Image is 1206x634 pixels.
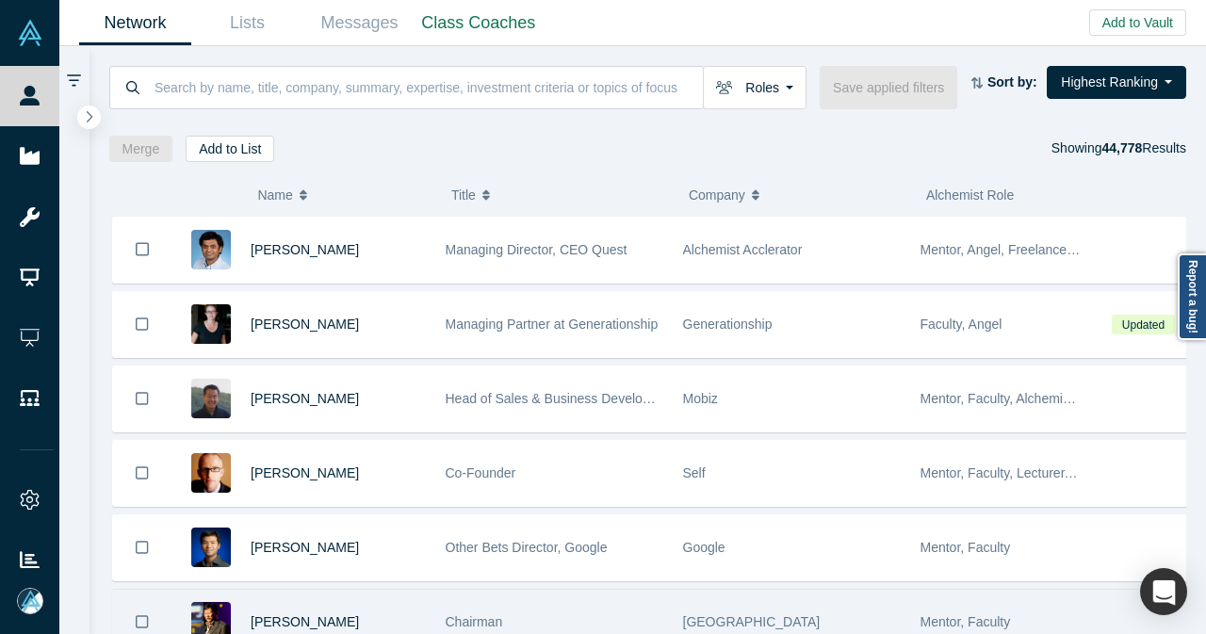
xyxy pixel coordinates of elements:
span: Other Bets Director, Google [446,540,608,555]
span: Mentor, Faculty [921,540,1011,555]
input: Search by name, title, company, summary, expertise, investment criteria or topics of focus [153,65,703,109]
img: Michael Chang's Profile Image [191,379,231,418]
img: Rachel Chalmers's Profile Image [191,304,231,344]
a: [PERSON_NAME] [251,391,359,406]
button: Roles [703,66,807,109]
span: Faculty, Angel [921,317,1002,332]
span: Generationship [683,317,773,332]
span: Chairman [446,614,503,629]
span: Managing Partner at Generationship [446,317,659,332]
a: [PERSON_NAME] [251,242,359,257]
span: Alchemist Role [926,187,1014,203]
button: Company [689,175,906,215]
img: Steven Kan's Profile Image [191,528,231,567]
span: [GEOGRAPHIC_DATA] [683,614,821,629]
span: Alchemist Acclerator [683,242,803,257]
span: Mentor, Faculty, Alchemist 25 [921,391,1092,406]
img: Mia Scott's Account [17,588,43,614]
span: Mobiz [683,391,718,406]
a: [PERSON_NAME] [251,465,359,480]
strong: Sort by: [987,74,1037,89]
button: Bookmark [113,217,171,283]
button: Title [451,175,669,215]
img: Robert Winder's Profile Image [191,453,231,493]
span: Company [689,175,745,215]
a: [PERSON_NAME] [251,317,359,332]
button: Bookmark [113,515,171,580]
button: Add to List [186,136,274,162]
img: Alchemist Vault Logo [17,20,43,46]
strong: 44,778 [1101,140,1142,155]
span: Title [451,175,476,215]
span: Mentor, Faculty [921,614,1011,629]
button: Name [257,175,432,215]
button: Add to Vault [1089,9,1186,36]
button: Highest Ranking [1047,66,1186,99]
a: Messages [303,1,416,45]
span: Google [683,540,725,555]
button: Bookmark [113,366,171,431]
a: [PERSON_NAME] [251,614,359,629]
span: Managing Director, CEO Quest [446,242,627,257]
span: Updated [1112,315,1174,334]
button: Bookmark [113,292,171,357]
a: Class Coaches [416,1,542,45]
img: Gnani Palanikumar's Profile Image [191,230,231,269]
button: Save applied filters [820,66,957,109]
a: Report a bug! [1178,253,1206,340]
span: Self [683,465,706,480]
span: Results [1101,140,1186,155]
button: Merge [109,136,173,162]
a: Lists [191,1,303,45]
a: Network [79,1,191,45]
span: Co-Founder [446,465,516,480]
span: Name [257,175,292,215]
div: Showing [1051,136,1186,162]
a: [PERSON_NAME] [251,540,359,555]
span: Head of Sales & Business Development (interim) [446,391,731,406]
button: Bookmark [113,441,171,506]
